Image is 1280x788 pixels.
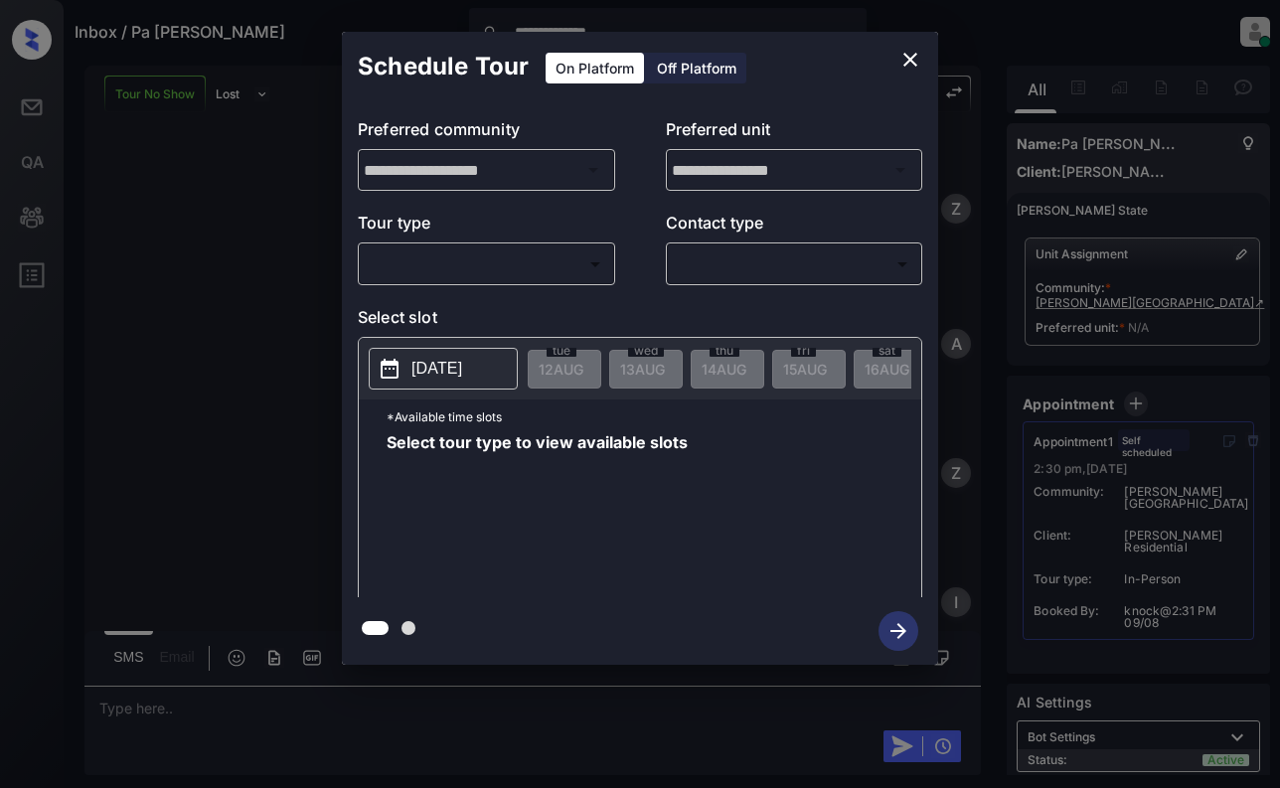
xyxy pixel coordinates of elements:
[358,305,922,337] p: Select slot
[411,357,462,381] p: [DATE]
[387,434,688,593] span: Select tour type to view available slots
[387,399,921,434] p: *Available time slots
[890,40,930,79] button: close
[666,211,923,242] p: Contact type
[546,53,644,83] div: On Platform
[666,117,923,149] p: Preferred unit
[647,53,746,83] div: Off Platform
[358,211,615,242] p: Tour type
[358,117,615,149] p: Preferred community
[369,348,518,390] button: [DATE]
[342,32,545,101] h2: Schedule Tour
